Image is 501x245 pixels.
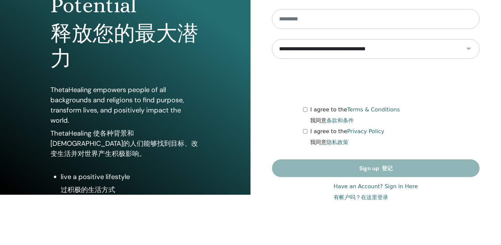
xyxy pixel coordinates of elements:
a: Privacy Policy [347,128,384,135]
iframe: reCAPTCHA [324,69,428,95]
font: 有帐户吗？在这里登录 [334,194,388,200]
a: Have an Account? Sign in Here有帐户吗？在这里登录 [334,182,418,204]
font: ThetaHealing 使各种背景和[DEMOGRAPHIC_DATA]的人们能够找到目标、改变生活并对世界产生积极影响。 [50,129,198,158]
font: 过积极的生活方式 [61,185,115,194]
font: 改善情绪和身体健康 [61,211,122,220]
font: 我同意 [310,117,354,124]
a: 条款和条件 [327,117,354,124]
li: live a positive lifestyle [61,172,200,197]
label: I agree to the [310,127,384,149]
li: improve emotional & physical health [61,197,200,223]
font: 释放您的最大潜力 [50,21,198,71]
p: ThetaHealing empowers people of all backgrounds and religions to find purpose, transform lives, a... [50,85,200,161]
a: Terms & Conditions [347,106,400,113]
label: I agree to the [310,106,400,127]
font: 我同意 [310,139,348,145]
a: 隐私政策 [327,139,348,145]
